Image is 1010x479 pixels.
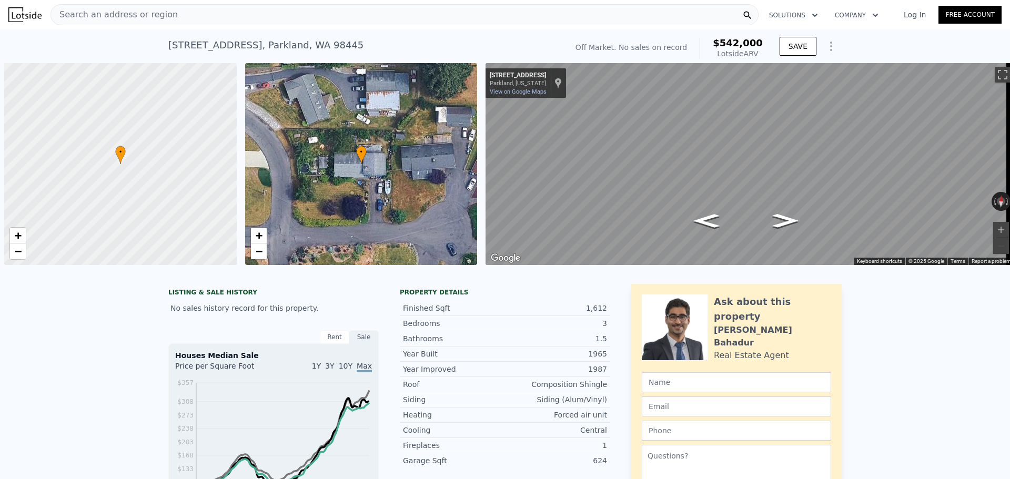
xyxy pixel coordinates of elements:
[713,37,763,48] span: $542,000
[908,258,944,264] span: © 2025 Google
[642,396,831,416] input: Email
[251,228,267,243] a: Zoom in
[15,229,22,242] span: +
[505,364,607,374] div: 1987
[115,147,126,157] span: •
[993,222,1009,238] button: Zoom in
[403,318,505,329] div: Bedrooms
[10,243,26,259] a: Zoom out
[505,440,607,451] div: 1
[951,258,965,264] a: Terms
[403,333,505,344] div: Bathrooms
[993,238,1009,254] button: Zoom out
[714,294,831,324] div: Ask about this property
[505,333,607,344] div: 1.5
[505,349,607,359] div: 1965
[505,394,607,405] div: Siding (Alum/Vinyl)
[642,421,831,441] input: Phone
[490,72,546,80] div: [STREET_ADDRESS]
[505,455,607,466] div: 624
[997,192,1005,211] button: Reset the view
[891,9,938,20] a: Log In
[168,38,363,53] div: [STREET_ADDRESS] , Parkland , WA 98445
[713,48,763,59] div: Lotside ARV
[488,251,523,265] img: Google
[403,379,505,390] div: Roof
[505,379,607,390] div: Composition Shingle
[175,350,372,361] div: Houses Median Sale
[400,288,610,297] div: Property details
[51,8,178,21] span: Search an address or region
[177,412,194,419] tspan: $273
[168,288,379,299] div: LISTING & SALE HISTORY
[15,244,22,258] span: −
[403,455,505,466] div: Garage Sqft
[683,211,731,231] path: Go West, 139th St E
[403,440,505,451] div: Fireplaces
[403,410,505,420] div: Heating
[505,303,607,313] div: 1,612
[177,425,194,432] tspan: $238
[255,244,262,258] span: −
[175,361,274,378] div: Price per Square Foot
[992,192,997,211] button: Rotate counterclockwise
[505,425,607,435] div: Central
[357,362,372,372] span: Max
[938,6,1002,24] a: Free Account
[780,37,816,56] button: SAVE
[356,146,367,164] div: •
[312,362,321,370] span: 1Y
[505,318,607,329] div: 3
[356,147,367,157] span: •
[490,80,546,87] div: Parkland, [US_STATE]
[255,229,262,242] span: +
[403,349,505,359] div: Year Built
[349,330,379,344] div: Sale
[8,7,42,22] img: Lotside
[177,465,194,473] tspan: $133
[177,379,194,386] tspan: $357
[403,394,505,405] div: Siding
[714,324,831,349] div: [PERSON_NAME] Bahadur
[403,425,505,435] div: Cooling
[857,258,902,265] button: Keyboard shortcuts
[761,6,826,25] button: Solutions
[821,36,842,57] button: Show Options
[762,211,810,231] path: Go East, 139th St E
[177,439,194,446] tspan: $203
[488,251,523,265] a: Open this area in Google Maps (opens a new window)
[642,372,831,392] input: Name
[403,303,505,313] div: Finished Sqft
[115,146,126,164] div: •
[575,42,687,53] div: Off Market. No sales on record
[251,243,267,259] a: Zoom out
[714,349,789,362] div: Real Estate Agent
[177,452,194,459] tspan: $168
[177,398,194,405] tspan: $308
[490,88,547,95] a: View on Google Maps
[339,362,352,370] span: 10Y
[403,364,505,374] div: Year Improved
[320,330,349,344] div: Rent
[554,77,562,89] a: Show location on map
[168,299,379,318] div: No sales history record for this property.
[826,6,887,25] button: Company
[325,362,334,370] span: 3Y
[505,410,607,420] div: Forced air unit
[10,228,26,243] a: Zoom in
